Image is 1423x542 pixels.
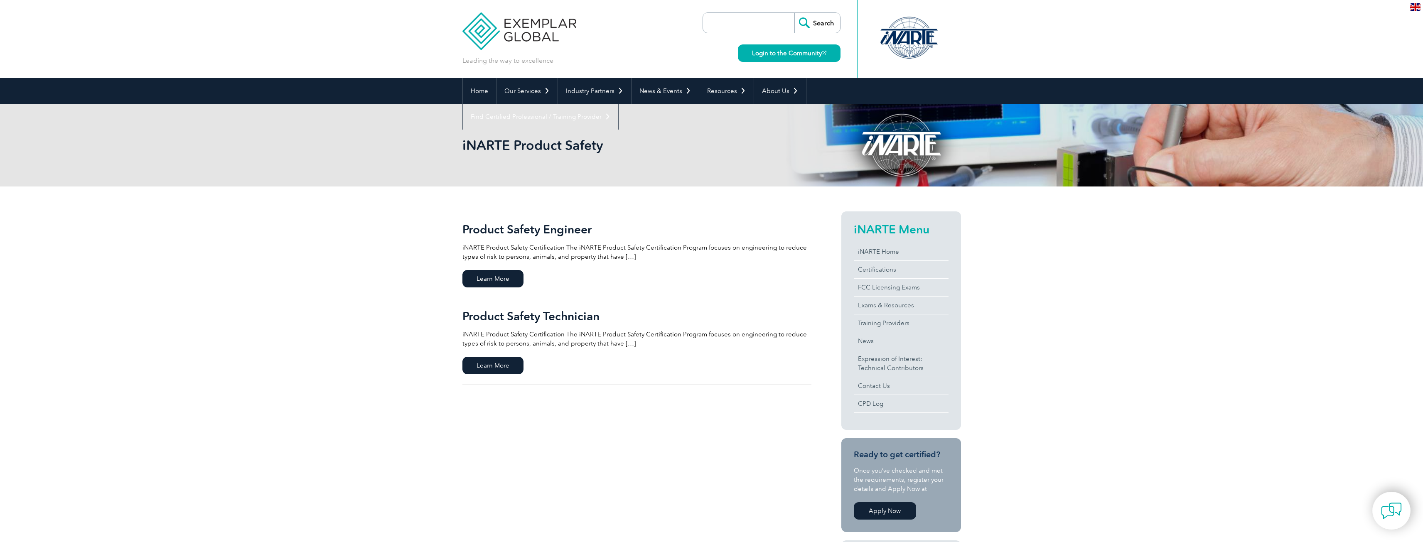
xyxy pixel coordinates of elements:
a: CPD Log [854,395,949,412]
a: Training Providers [854,314,949,332]
h2: Product Safety Engineer [462,223,811,236]
p: iNARTE Product Safety Certification The iNARTE Product Safety Certification Program focuses on en... [462,330,811,348]
h2: iNARTE Menu [854,223,949,236]
a: News [854,332,949,350]
img: en [1410,3,1421,11]
a: Our Services [496,78,558,104]
a: About Us [754,78,806,104]
a: Exams & Resources [854,297,949,314]
a: Expression of Interest:Technical Contributors [854,350,949,377]
a: Home [463,78,496,104]
a: Product Safety Engineer iNARTE Product Safety Certification The iNARTE Product Safety Certificati... [462,211,811,298]
a: iNARTE Home [854,243,949,260]
input: Search [794,13,840,33]
a: Login to the Community [738,44,841,62]
a: Resources [699,78,754,104]
img: open_square.png [822,51,826,55]
p: Once you’ve checked and met the requirements, register your details and Apply Now at [854,466,949,493]
span: Learn More [462,270,523,287]
a: Product Safety Technician iNARTE Product Safety Certification The iNARTE Product Safety Certifica... [462,298,811,385]
a: Contact Us [854,377,949,395]
h1: iNARTE Product Safety [462,137,782,153]
a: Industry Partners [558,78,631,104]
p: Leading the way to excellence [462,56,553,65]
h3: Ready to get certified? [854,449,949,460]
p: iNARTE Product Safety Certification The iNARTE Product Safety Certification Program focuses on en... [462,243,811,261]
h2: Product Safety Technician [462,309,811,323]
a: FCC Licensing Exams [854,279,949,296]
a: Apply Now [854,502,916,520]
img: contact-chat.png [1381,500,1402,521]
a: News & Events [632,78,699,104]
a: Certifications [854,261,949,278]
span: Learn More [462,357,523,374]
a: Find Certified Professional / Training Provider [463,104,618,130]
